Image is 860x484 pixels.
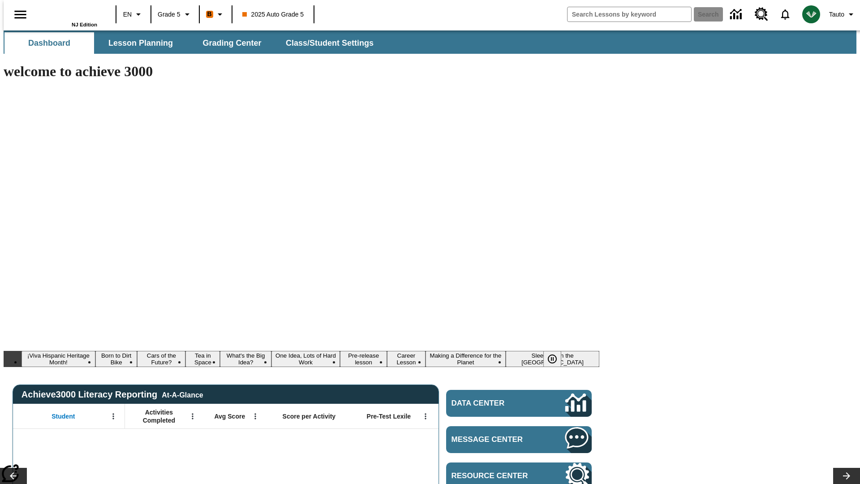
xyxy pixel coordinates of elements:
[249,410,262,423] button: Open Menu
[4,30,856,54] div: SubNavbar
[52,412,75,420] span: Student
[185,351,220,367] button: Slide 4 Tea in Space
[207,9,212,20] span: B
[39,3,97,27] div: Home
[21,351,95,367] button: Slide 1 ¡Viva Hispanic Heritage Month!
[774,3,797,26] a: Notifications
[283,412,336,420] span: Score per Activity
[96,32,185,54] button: Lesson Planning
[833,468,860,484] button: Lesson carousel, Next
[72,22,97,27] span: NJ Edition
[4,63,599,80] h1: welcome to achieve 3000
[419,410,432,423] button: Open Menu
[95,351,137,367] button: Slide 2 Born to Dirt Bike
[451,435,538,444] span: Message Center
[187,32,277,54] button: Grading Center
[186,410,199,423] button: Open Menu
[4,32,382,54] div: SubNavbar
[797,3,826,26] button: Select a new avatar
[829,10,844,19] span: Tauto
[7,1,34,28] button: Open side menu
[119,6,148,22] button: Language: EN, Select a language
[506,351,599,367] button: Slide 10 Sleepless in the Animal Kingdom
[446,426,592,453] a: Message Center
[123,10,132,19] span: EN
[749,2,774,26] a: Resource Center, Will open in new tab
[568,7,691,22] input: search field
[28,38,70,48] span: Dashboard
[154,6,196,22] button: Grade: Grade 5, Select a grade
[107,410,120,423] button: Open Menu
[4,32,94,54] button: Dashboard
[725,2,749,27] a: Data Center
[21,389,203,400] span: Achieve3000 Literacy Reporting
[387,351,425,367] button: Slide 8 Career Lesson
[367,412,411,420] span: Pre-Test Lexile
[286,38,374,48] span: Class/Student Settings
[271,351,340,367] button: Slide 6 One Idea, Lots of Hard Work
[802,5,820,23] img: avatar image
[158,10,181,19] span: Grade 5
[162,389,203,399] div: At-A-Glance
[451,471,538,480] span: Resource Center
[129,408,189,424] span: Activities Completed
[543,351,570,367] div: Pause
[108,38,173,48] span: Lesson Planning
[340,351,387,367] button: Slide 7 Pre-release lesson
[426,351,506,367] button: Slide 9 Making a Difference for the Planet
[214,412,245,420] span: Avg Score
[446,390,592,417] a: Data Center
[220,351,271,367] button: Slide 5 What's the Big Idea?
[451,399,535,408] span: Data Center
[826,6,860,22] button: Profile/Settings
[39,4,97,22] a: Home
[202,6,229,22] button: Boost Class color is orange. Change class color
[202,38,261,48] span: Grading Center
[543,351,561,367] button: Pause
[137,351,185,367] button: Slide 3 Cars of the Future?
[242,10,304,19] span: 2025 Auto Grade 5
[279,32,381,54] button: Class/Student Settings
